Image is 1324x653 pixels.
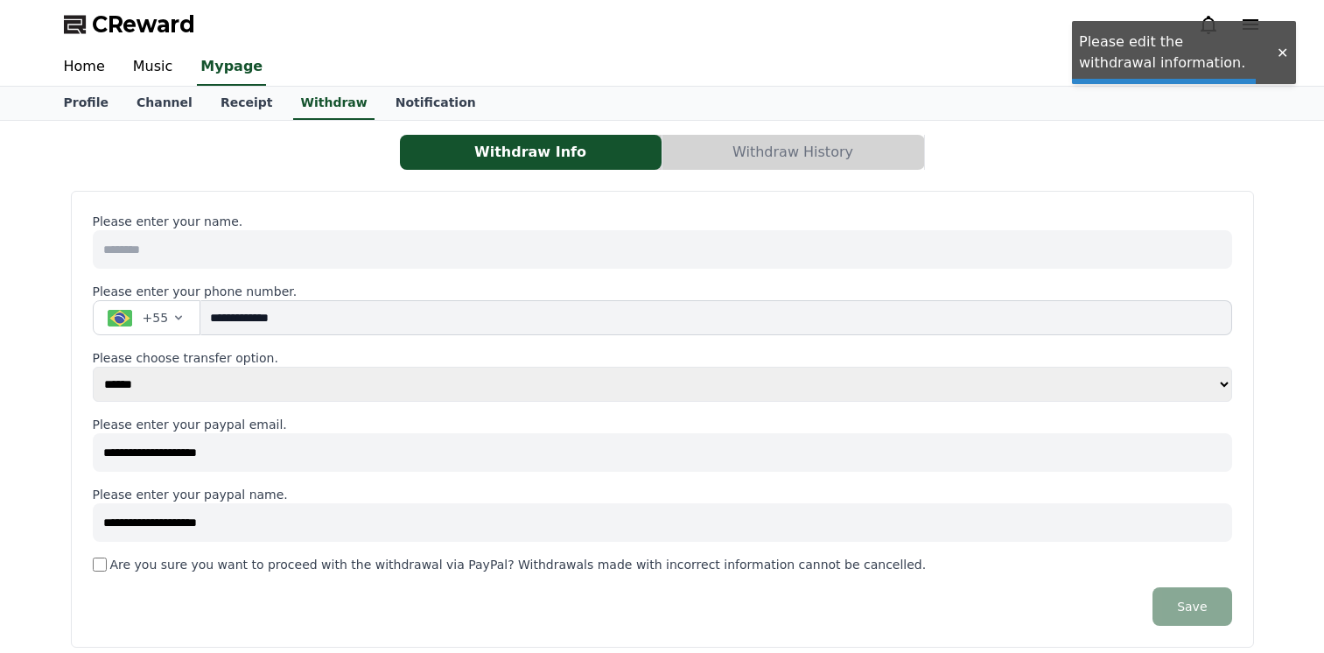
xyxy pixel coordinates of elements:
p: Please enter your paypal name. [93,486,1232,503]
button: Withdraw History [662,135,924,170]
a: Withdraw History [662,135,925,170]
button: Withdraw Info [400,135,662,170]
p: Please enter your paypal email. [93,416,1232,433]
p: Please enter your phone number. [93,283,1232,300]
p: Please enter your name. [93,213,1232,230]
a: Withdraw [293,87,374,120]
a: CReward [64,11,195,39]
a: Notification [382,87,490,120]
span: +55 [143,309,169,326]
button: Save [1152,587,1231,626]
a: Receipt [207,87,287,120]
a: Withdraw Info [400,135,662,170]
p: Please choose transfer option. [93,349,1232,367]
a: Profile [50,87,123,120]
a: Home [50,49,119,86]
a: Channel [123,87,207,120]
a: Mypage [197,49,266,86]
span: CReward [92,11,195,39]
label: Are you sure you want to proceed with the withdrawal via PayPal? Withdrawals made with incorrect ... [110,556,927,573]
a: Music [119,49,187,86]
